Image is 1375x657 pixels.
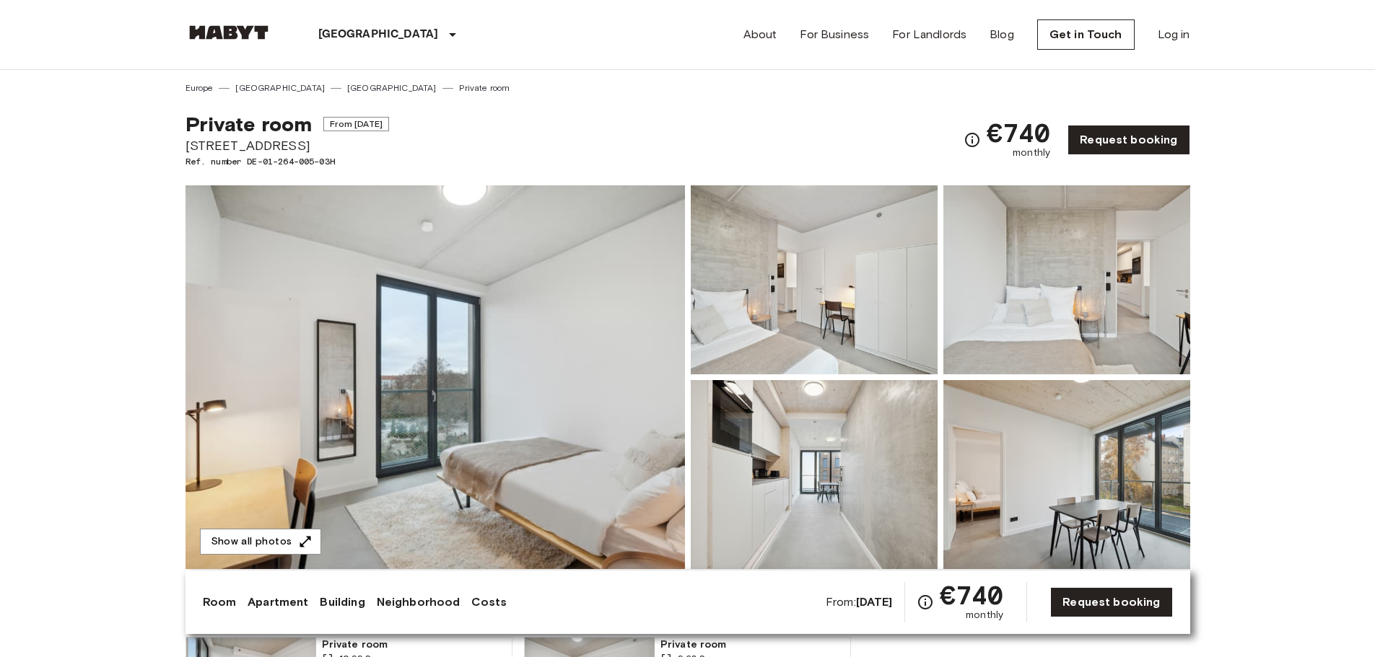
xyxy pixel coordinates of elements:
[1013,146,1050,160] span: monthly
[943,185,1190,374] img: Picture of unit DE-01-264-005-03H
[990,26,1014,43] a: Blog
[800,26,869,43] a: For Business
[940,582,1004,608] span: €740
[318,26,439,43] p: [GEOGRAPHIC_DATA]
[320,594,365,611] a: Building
[987,120,1051,146] span: €740
[964,131,981,149] svg: Check cost overview for full price breakdown. Please note that discounts apply to new joiners onl...
[691,380,938,569] img: Picture of unit DE-01-264-005-03H
[966,608,1003,622] span: monthly
[203,594,237,611] a: Room
[185,81,214,94] a: Europe
[459,81,510,94] a: Private room
[826,594,893,610] span: From:
[743,26,777,43] a: About
[1037,19,1135,50] a: Get in Touch
[185,112,313,136] span: Private room
[943,380,1190,569] img: Picture of unit DE-01-264-005-03H
[856,595,893,609] b: [DATE]
[200,529,321,555] button: Show all photos
[660,638,844,652] span: Private room
[1158,26,1190,43] a: Log in
[347,81,437,94] a: [GEOGRAPHIC_DATA]
[892,26,966,43] a: For Landlords
[235,81,325,94] a: [GEOGRAPHIC_DATA]
[185,185,685,569] img: Marketing picture of unit DE-01-264-005-03H
[248,594,308,611] a: Apartment
[691,185,938,374] img: Picture of unit DE-01-264-005-03H
[1068,125,1190,155] a: Request booking
[377,594,460,611] a: Neighborhood
[185,155,389,168] span: Ref. number DE-01-264-005-03H
[185,136,389,155] span: [STREET_ADDRESS]
[471,594,507,611] a: Costs
[185,25,272,40] img: Habyt
[322,638,506,652] span: Private room
[323,117,389,131] span: From [DATE]
[1050,587,1172,617] a: Request booking
[917,594,934,611] svg: Check cost overview for full price breakdown. Please note that discounts apply to new joiners onl...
